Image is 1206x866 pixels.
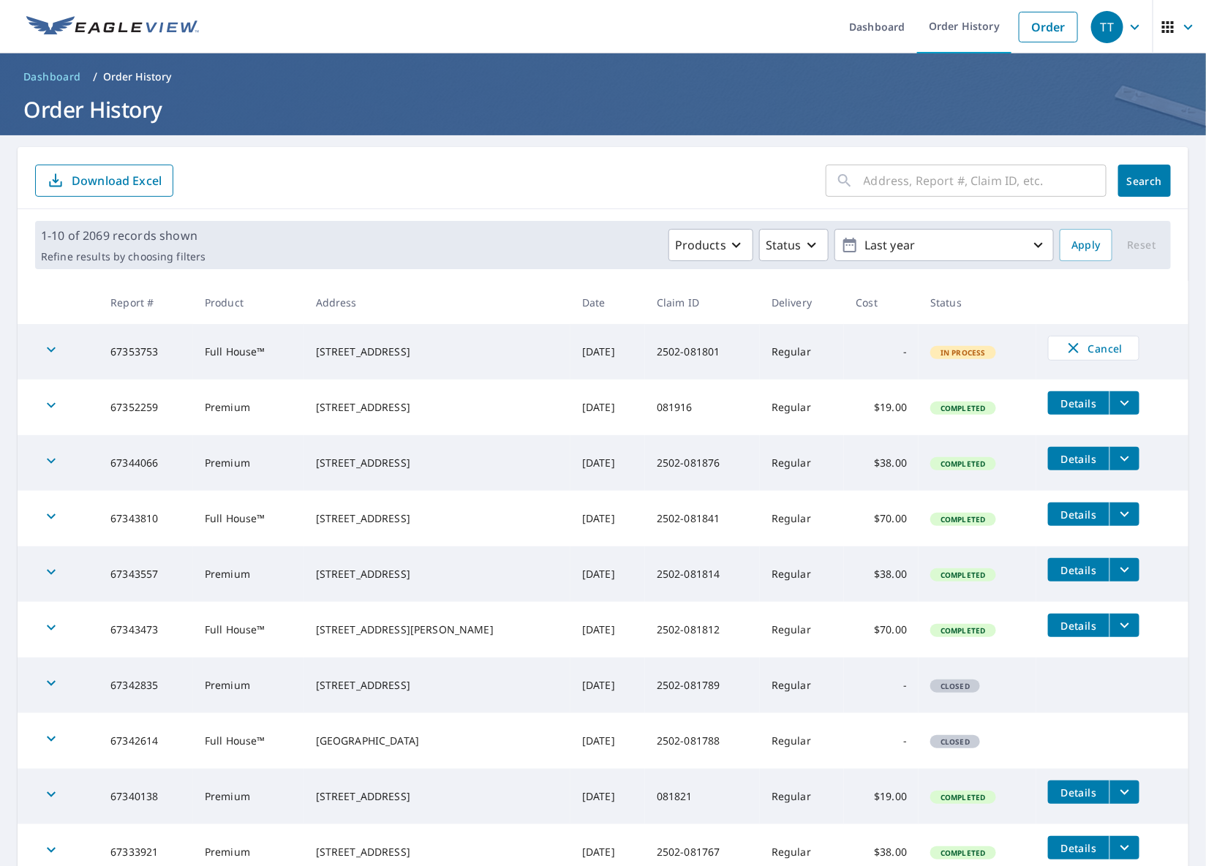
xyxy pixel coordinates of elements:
[1048,502,1109,526] button: detailsBtn-67343810
[919,281,1036,324] th: Status
[1019,12,1078,42] a: Order
[99,435,193,491] td: 67344066
[844,769,919,824] td: $19.00
[316,511,559,526] div: [STREET_ADDRESS]
[103,69,172,84] p: Order History
[1048,391,1109,415] button: detailsBtn-67352259
[760,435,844,491] td: Regular
[932,681,979,691] span: Closed
[1048,558,1109,581] button: detailsBtn-67343557
[193,380,304,435] td: Premium
[23,69,81,84] span: Dashboard
[72,173,162,189] p: Download Excel
[766,236,802,254] p: Status
[760,769,844,824] td: Regular
[1057,786,1101,799] span: Details
[1109,614,1139,637] button: filesDropdownBtn-67343473
[570,435,645,491] td: [DATE]
[316,845,559,859] div: [STREET_ADDRESS]
[844,658,919,713] td: -
[1109,780,1139,804] button: filesDropdownBtn-67340138
[844,602,919,658] td: $70.00
[1048,447,1109,470] button: detailsBtn-67344066
[645,658,760,713] td: 2502-081789
[193,281,304,324] th: Product
[760,546,844,602] td: Regular
[760,281,844,324] th: Delivery
[570,281,645,324] th: Date
[1057,452,1101,466] span: Details
[570,658,645,713] td: [DATE]
[99,769,193,824] td: 67340138
[41,250,206,263] p: Refine results by choosing filters
[93,68,97,86] li: /
[316,734,559,748] div: [GEOGRAPHIC_DATA]
[570,324,645,380] td: [DATE]
[932,737,979,747] span: Closed
[1048,836,1109,859] button: detailsBtn-67333921
[1063,339,1124,357] span: Cancel
[99,602,193,658] td: 67343473
[99,546,193,602] td: 67343557
[932,848,994,858] span: Completed
[844,491,919,546] td: $70.00
[645,380,760,435] td: 081916
[99,658,193,713] td: 67342835
[844,713,919,769] td: -
[99,713,193,769] td: 67342614
[99,491,193,546] td: 67343810
[316,622,559,637] div: [STREET_ADDRESS][PERSON_NAME]
[1130,174,1159,188] span: Search
[1091,11,1123,43] div: TT
[570,602,645,658] td: [DATE]
[316,678,559,693] div: [STREET_ADDRESS]
[18,65,1188,89] nav: breadcrumb
[1118,165,1171,197] button: Search
[759,229,829,261] button: Status
[864,160,1107,201] input: Address, Report #, Claim ID, etc.
[1048,780,1109,804] button: detailsBtn-67340138
[844,281,919,324] th: Cost
[316,400,559,415] div: [STREET_ADDRESS]
[932,625,994,636] span: Completed
[18,94,1188,124] h1: Order History
[834,229,1054,261] button: Last year
[193,435,304,491] td: Premium
[844,435,919,491] td: $38.00
[1057,396,1101,410] span: Details
[1109,502,1139,526] button: filesDropdownBtn-67343810
[1109,836,1139,859] button: filesDropdownBtn-67333921
[570,713,645,769] td: [DATE]
[35,165,173,197] button: Download Excel
[570,546,645,602] td: [DATE]
[570,769,645,824] td: [DATE]
[760,380,844,435] td: Regular
[316,456,559,470] div: [STREET_ADDRESS]
[99,380,193,435] td: 67352259
[932,347,995,358] span: In Process
[316,789,559,804] div: [STREET_ADDRESS]
[18,65,87,89] a: Dashboard
[932,403,994,413] span: Completed
[316,344,559,359] div: [STREET_ADDRESS]
[645,491,760,546] td: 2502-081841
[932,792,994,802] span: Completed
[1060,229,1112,261] button: Apply
[193,713,304,769] td: Full House™
[1057,619,1101,633] span: Details
[1057,841,1101,855] span: Details
[668,229,753,261] button: Products
[1109,558,1139,581] button: filesDropdownBtn-67343557
[1048,336,1139,361] button: Cancel
[26,16,199,38] img: EV Logo
[760,713,844,769] td: Regular
[844,324,919,380] td: -
[760,491,844,546] td: Regular
[645,546,760,602] td: 2502-081814
[760,324,844,380] td: Regular
[193,769,304,824] td: Premium
[316,567,559,581] div: [STREET_ADDRESS]
[844,546,919,602] td: $38.00
[645,602,760,658] td: 2502-081812
[932,459,994,469] span: Completed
